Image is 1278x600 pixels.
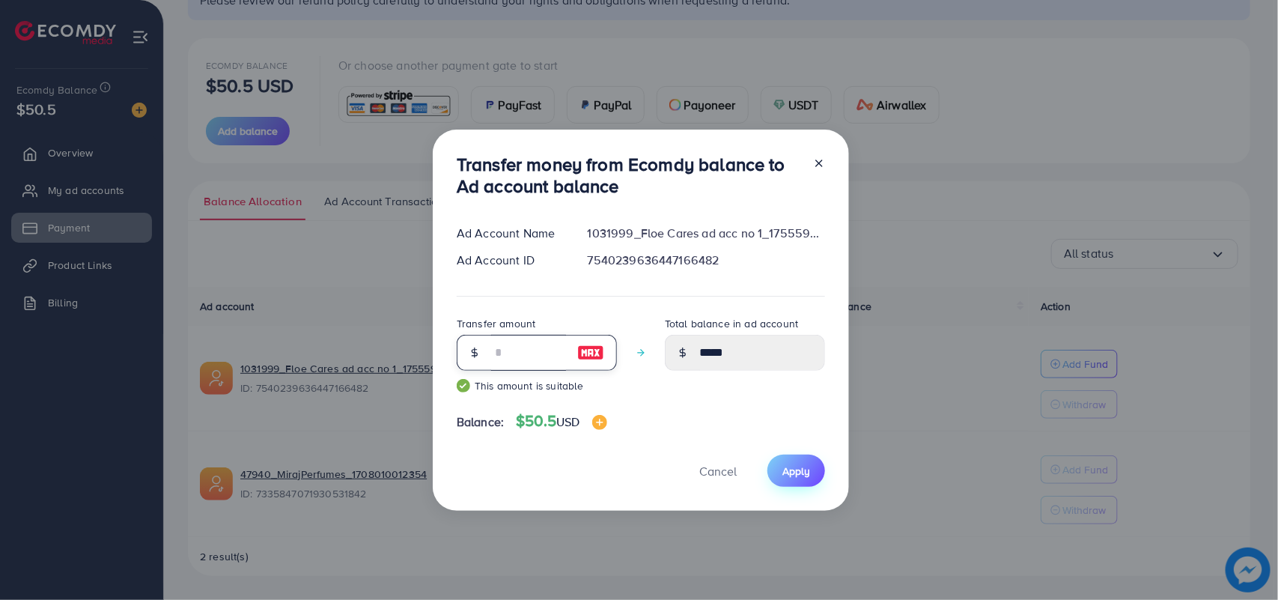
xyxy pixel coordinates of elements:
[681,455,755,487] button: Cancel
[782,464,810,479] span: Apply
[457,413,504,431] span: Balance:
[576,252,837,269] div: 7540239636447166482
[556,413,579,430] span: USD
[457,316,535,331] label: Transfer amount
[457,378,617,393] small: This amount is suitable
[457,154,801,197] h3: Transfer money from Ecomdy balance to Ad account balance
[577,344,604,362] img: image
[665,316,798,331] label: Total balance in ad account
[699,463,737,479] span: Cancel
[516,412,606,431] h4: $50.5
[576,225,837,242] div: 1031999_Floe Cares ad acc no 1_1755598915786
[592,415,607,430] img: image
[445,225,576,242] div: Ad Account Name
[767,455,825,487] button: Apply
[445,252,576,269] div: Ad Account ID
[457,379,470,393] img: guide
